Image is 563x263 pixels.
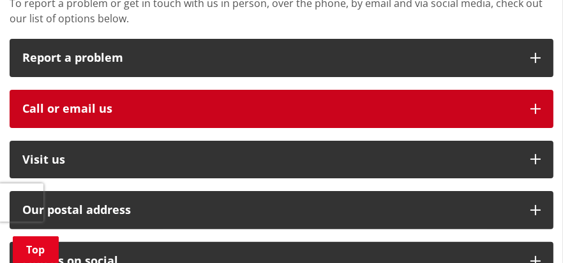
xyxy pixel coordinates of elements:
h2: Our postal address [22,204,518,217]
p: Visit us [22,153,518,166]
iframe: Messenger Launcher [504,210,550,255]
div: Call or email us [22,103,518,115]
button: Visit us [10,141,553,179]
button: Report a problem [10,39,553,77]
p: Report a problem [22,52,518,64]
a: Top [13,236,59,263]
button: Our postal address [10,191,553,229]
button: Call or email us [10,90,553,128]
